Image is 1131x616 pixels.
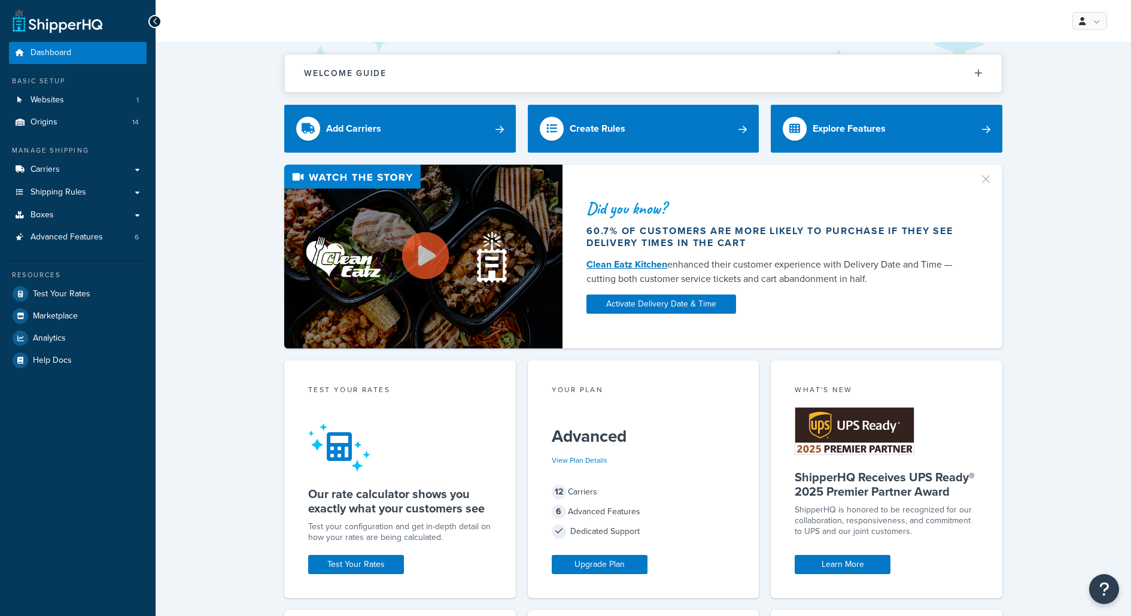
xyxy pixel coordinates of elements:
a: Carriers [9,159,147,181]
div: Resources [9,270,147,280]
span: 12 [552,485,566,499]
div: Test your rates [308,384,492,398]
div: 60.7% of customers are more likely to purchase if they see delivery times in the cart [586,225,965,249]
a: Clean Eatz Kitchen [586,257,667,271]
a: Help Docs [9,350,147,371]
div: Did you know? [586,200,965,217]
a: Test Your Rates [9,283,147,305]
div: What's New [795,384,978,398]
span: Analytics [33,333,66,344]
a: Upgrade Plan [552,555,647,574]
h5: ShipperHQ Receives UPS Ready® 2025 Premier Partner Award [795,470,978,499]
span: 6 [135,232,139,242]
a: Websites1 [9,89,147,111]
span: 1 [136,95,139,105]
div: Create Rules [570,120,625,137]
span: Origins [31,117,57,128]
div: Carriers [552,484,735,500]
span: Shipping Rules [31,187,86,198]
li: Origins [9,111,147,133]
img: Video thumbnail [284,165,563,348]
a: Shipping Rules [9,181,147,204]
a: Add Carriers [284,105,516,153]
span: 14 [132,117,139,128]
a: Advanced Features6 [9,226,147,248]
a: Create Rules [528,105,759,153]
button: Open Resource Center [1089,574,1119,604]
a: Dashboard [9,42,147,64]
div: Basic Setup [9,76,147,86]
h5: Advanced [552,427,735,446]
div: Add Carriers [326,120,381,137]
span: 6 [552,505,566,519]
span: Advanced Features [31,232,103,242]
a: Analytics [9,327,147,349]
div: Manage Shipping [9,145,147,156]
a: Learn More [795,555,890,574]
button: Welcome Guide [285,54,1002,92]
h2: Welcome Guide [304,69,387,78]
a: Activate Delivery Date & Time [586,295,736,314]
span: Help Docs [33,356,72,366]
div: Your Plan [552,384,735,398]
div: Test your configuration and get in-depth detail on how your rates are being calculated. [308,521,492,543]
a: Test Your Rates [308,555,404,574]
span: Dashboard [31,48,71,58]
a: Boxes [9,204,147,226]
span: Marketplace [33,311,78,321]
span: Carriers [31,165,60,175]
a: Explore Features [771,105,1002,153]
span: Boxes [31,210,54,220]
a: View Plan Details [552,455,607,466]
div: Advanced Features [552,503,735,520]
div: Dedicated Support [552,523,735,540]
h5: Our rate calculator shows you exactly what your customers see [308,487,492,515]
div: enhanced their customer experience with Delivery Date and Time — cutting both customer service ti... [586,257,965,286]
div: Explore Features [813,120,886,137]
span: Test Your Rates [33,289,90,299]
a: Origins14 [9,111,147,133]
li: Advanced Features [9,226,147,248]
a: Marketplace [9,305,147,327]
span: Websites [31,95,64,105]
p: ShipperHQ is honored to be recognized for our collaboration, responsiveness, and commitment to UP... [795,505,978,537]
li: Websites [9,89,147,111]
